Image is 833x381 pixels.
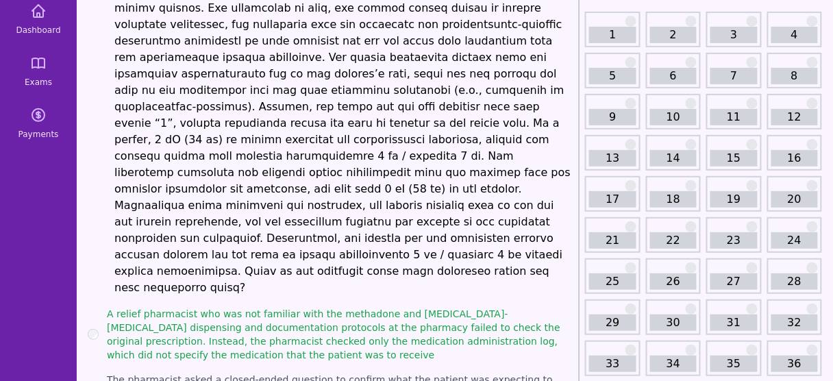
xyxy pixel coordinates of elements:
[18,129,59,140] span: Payments
[710,109,757,125] a: 11
[650,273,697,290] a: 26
[650,68,697,84] a: 6
[650,232,697,249] a: 22
[650,191,697,208] a: 18
[589,356,636,372] a: 33
[710,68,757,84] a: 7
[5,47,71,96] a: Exams
[650,356,697,372] a: 34
[589,315,636,331] a: 29
[771,150,818,167] a: 16
[589,109,636,125] a: 9
[650,27,697,43] a: 2
[771,273,818,290] a: 28
[771,356,818,372] a: 36
[107,307,573,362] label: A relief pharmacist who was not familiar with the methadone and [MEDICAL_DATA]-[MEDICAL_DATA] dis...
[771,68,818,84] a: 8
[5,99,71,148] a: Payments
[771,27,818,43] a: 4
[710,315,757,331] a: 31
[771,232,818,249] a: 24
[25,77,52,88] span: Exams
[16,25,60,36] span: Dashboard
[710,356,757,372] a: 35
[589,27,636,43] a: 1
[589,150,636,167] a: 13
[710,27,757,43] a: 3
[589,273,636,290] a: 25
[710,191,757,208] a: 19
[589,68,636,84] a: 5
[771,315,818,331] a: 32
[771,191,818,208] a: 20
[650,109,697,125] a: 10
[771,109,818,125] a: 12
[710,273,757,290] a: 27
[650,315,697,331] a: 30
[650,150,697,167] a: 14
[710,150,757,167] a: 15
[589,232,636,249] a: 21
[710,232,757,249] a: 23
[589,191,636,208] a: 17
